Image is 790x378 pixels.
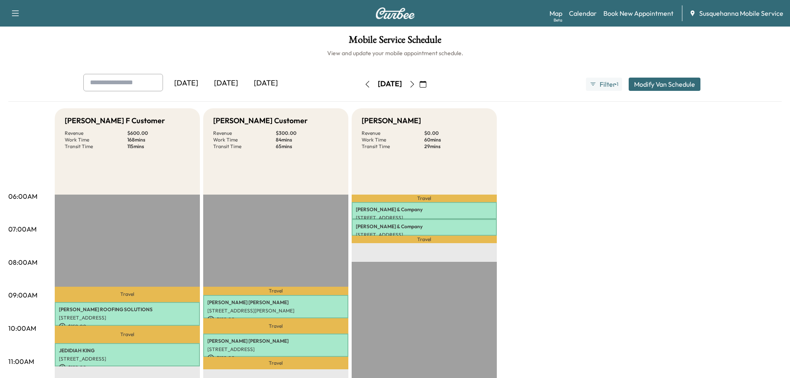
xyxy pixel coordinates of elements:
div: [DATE] [378,79,402,89]
h5: [PERSON_NAME] Customer [213,115,308,127]
p: Work Time [213,137,276,143]
p: Travel [55,287,200,302]
p: $ 300.00 [276,130,338,137]
p: [STREET_ADDRESS][PERSON_NAME] [207,307,344,314]
p: 60 mins [424,137,487,143]
h1: Mobile Service Schedule [8,35,782,49]
p: $ 150.00 [207,316,344,323]
button: Modify Van Schedule [629,78,700,91]
span: 1 [617,81,618,88]
p: Work Time [65,137,127,143]
p: [STREET_ADDRESS] [59,356,196,362]
p: 09:00AM [8,290,37,300]
p: JEDIDIAH KING [59,347,196,354]
a: Calendar [569,8,597,18]
p: [STREET_ADDRESS] [207,346,344,353]
div: [DATE] [246,74,286,93]
p: $ 150.00 [59,323,196,330]
p: 10:00AM [8,323,36,333]
p: Revenue [65,130,127,137]
p: Travel [352,236,497,243]
p: Travel [203,287,348,295]
p: 11:00AM [8,356,34,366]
p: 115 mins [127,143,190,150]
p: 07:00AM [8,224,36,234]
div: [DATE] [166,74,206,93]
p: Travel [203,357,348,369]
p: 06:00AM [8,191,37,201]
p: Transit Time [65,143,127,150]
p: Travel [352,195,497,202]
p: [STREET_ADDRESS] [356,215,493,221]
span: Filter [600,79,615,89]
p: Travel [55,326,200,343]
p: 65 mins [276,143,338,150]
p: Transit Time [213,143,276,150]
p: 84 mins [276,137,338,143]
a: MapBeta [549,8,562,18]
p: Travel [203,318,348,333]
h6: View and update your mobile appointment schedule. [8,49,782,57]
a: Book New Appointment [603,8,673,18]
p: [PERSON_NAME] & Company [356,206,493,213]
p: Transit Time [362,143,424,150]
p: [STREET_ADDRESS] [356,232,493,238]
button: Filter●1 [586,78,622,91]
p: 29 mins [424,143,487,150]
p: $ 600.00 [127,130,190,137]
p: [PERSON_NAME] [PERSON_NAME] [207,299,344,306]
img: Curbee Logo [375,7,415,19]
p: Revenue [213,130,276,137]
p: [PERSON_NAME] & Company [356,223,493,230]
p: [STREET_ADDRESS] [59,315,196,321]
p: $ 150.00 [59,364,196,371]
p: 168 mins [127,137,190,143]
span: Susquehanna Mobile Service [699,8,783,18]
p: $ 150.00 [207,354,344,362]
p: Work Time [362,137,424,143]
span: ● [615,82,616,86]
p: $ 0.00 [424,130,487,137]
div: Beta [554,17,562,23]
p: [PERSON_NAME] [PERSON_NAME] [207,338,344,344]
h5: [PERSON_NAME] [362,115,421,127]
div: [DATE] [206,74,246,93]
h5: [PERSON_NAME] F Customer [65,115,165,127]
p: 08:00AM [8,257,37,267]
p: Revenue [362,130,424,137]
p: [PERSON_NAME] ROOFING SOLUTIONS [59,306,196,313]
